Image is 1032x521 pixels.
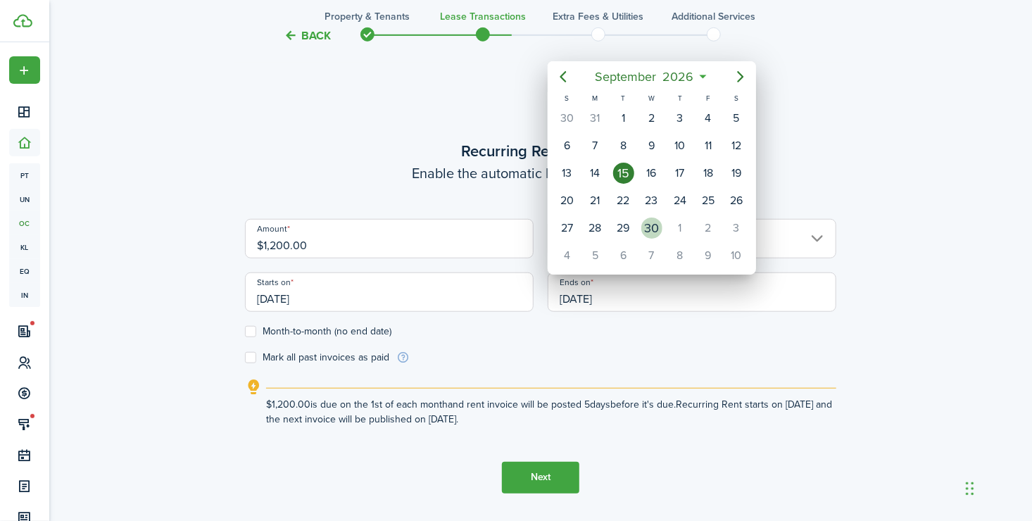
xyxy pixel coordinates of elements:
[669,218,691,239] div: Thursday, October 1, 2026
[584,163,605,184] div: Monday, September 14, 2026
[726,245,747,266] div: Saturday, October 10, 2026
[549,63,577,91] mbsc-button: Previous page
[556,190,577,211] div: Sunday, September 20, 2026
[556,218,577,239] div: Sunday, September 27, 2026
[638,92,666,104] div: W
[556,108,577,129] div: Sunday, August 30, 2026
[584,108,605,129] div: Monday, August 31, 2026
[641,163,662,184] div: Wednesday, September 16, 2026
[556,163,577,184] div: Sunday, September 13, 2026
[698,190,719,211] div: Friday, September 25, 2026
[698,218,719,239] div: Friday, October 2, 2026
[592,64,660,89] span: September
[694,92,722,104] div: F
[556,245,577,266] div: Sunday, October 4, 2026
[641,135,662,156] div: Wednesday, September 9, 2026
[698,163,719,184] div: Friday, September 18, 2026
[726,218,747,239] div: Saturday, October 3, 2026
[613,218,634,239] div: Tuesday, September 29, 2026
[726,135,747,156] div: Saturday, September 12, 2026
[584,218,605,239] div: Monday, September 28, 2026
[584,190,605,211] div: Monday, September 21, 2026
[553,92,581,104] div: S
[613,245,634,266] div: Tuesday, October 6, 2026
[584,245,605,266] div: Monday, October 5, 2026
[613,163,634,184] div: Tuesday, September 15, 2026
[584,135,605,156] div: Monday, September 7, 2026
[581,92,609,104] div: M
[669,190,691,211] div: Thursday, September 24, 2026
[669,245,691,266] div: Thursday, October 8, 2026
[726,163,747,184] div: Saturday, September 19, 2026
[641,245,662,266] div: Wednesday, October 7, 2026
[726,63,755,91] mbsc-button: Next page
[722,92,750,104] div: S
[669,135,691,156] div: Thursday, September 10, 2026
[641,190,662,211] div: Wednesday, September 23, 2026
[609,92,637,104] div: T
[698,135,719,156] div: Friday, September 11, 2026
[726,108,747,129] div: Saturday, September 5, 2026
[669,108,691,129] div: Thursday, September 3, 2026
[613,108,634,129] div: Tuesday, September 1, 2026
[641,108,662,129] div: Wednesday, September 2, 2026
[666,92,694,104] div: T
[613,190,634,211] div: Tuesday, September 22, 2026
[641,218,662,239] div: Wednesday, September 30, 2026
[669,163,691,184] div: Thursday, September 17, 2026
[556,135,577,156] div: Sunday, September 6, 2026
[698,245,719,266] div: Friday, October 9, 2026
[698,108,719,129] div: Friday, September 4, 2026
[613,135,634,156] div: Tuesday, September 8, 2026
[726,190,747,211] div: Saturday, September 26, 2026
[586,64,703,89] mbsc-button: September2026
[660,64,697,89] span: 2026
